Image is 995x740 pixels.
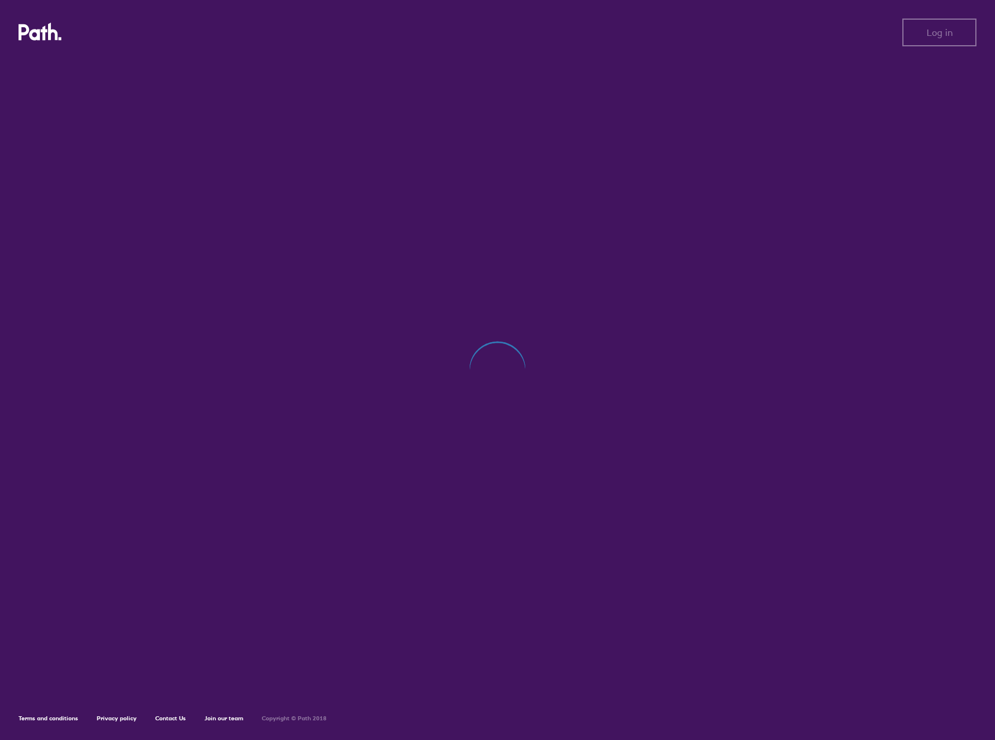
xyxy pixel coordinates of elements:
a: Join our team [204,715,243,722]
a: Privacy policy [97,715,137,722]
a: Terms and conditions [19,715,78,722]
span: Log in [927,27,953,38]
a: Contact Us [155,715,186,722]
button: Log in [902,19,976,46]
h6: Copyright © Path 2018 [262,715,327,722]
